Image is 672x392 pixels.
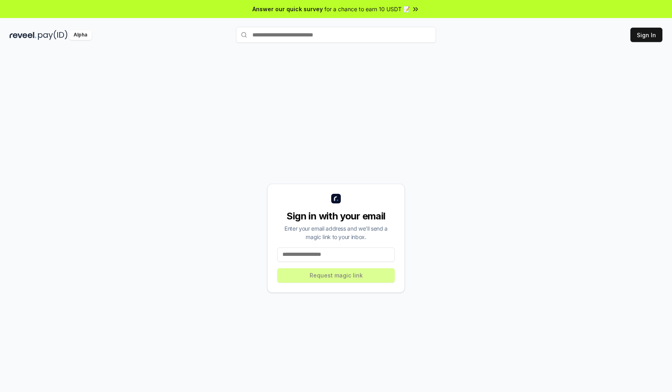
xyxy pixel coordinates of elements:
[277,224,395,241] div: Enter your email address and we’ll send a magic link to your inbox.
[252,5,323,13] span: Answer our quick survey
[38,30,68,40] img: pay_id
[324,5,410,13] span: for a chance to earn 10 USDT 📝
[10,30,36,40] img: reveel_dark
[277,210,395,223] div: Sign in with your email
[630,28,662,42] button: Sign In
[69,30,92,40] div: Alpha
[331,194,341,203] img: logo_small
